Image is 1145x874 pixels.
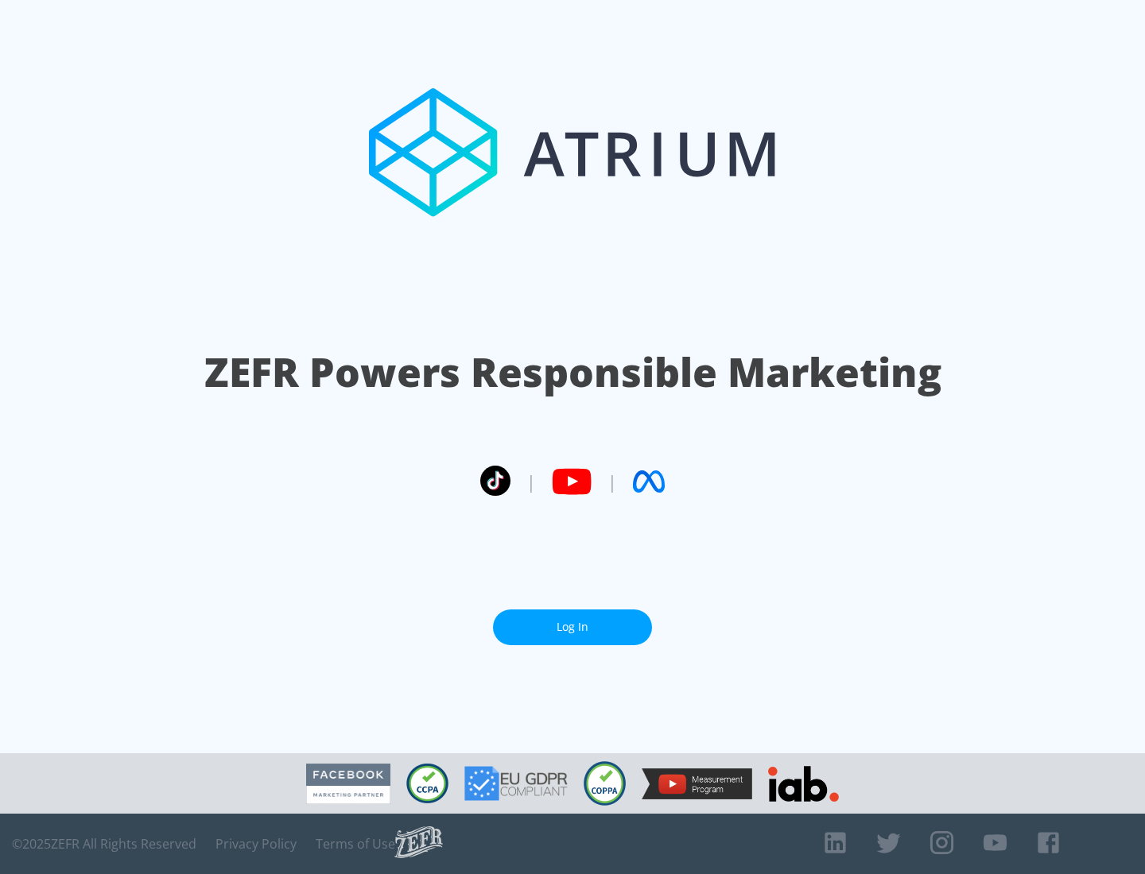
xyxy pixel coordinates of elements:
a: Privacy Policy [215,836,297,852]
a: Terms of Use [316,836,395,852]
img: IAB [768,766,839,802]
span: | [607,470,617,493]
img: CCPA Compliant [406,764,448,803]
h1: ZEFR Powers Responsible Marketing [204,345,941,400]
img: YouTube Measurement Program [642,768,752,799]
span: | [526,470,536,493]
img: Facebook Marketing Partner [306,764,390,804]
img: COPPA Compliant [584,761,626,806]
img: GDPR Compliant [464,766,568,801]
span: © 2025 ZEFR All Rights Reserved [12,836,196,852]
a: Log In [493,609,652,645]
